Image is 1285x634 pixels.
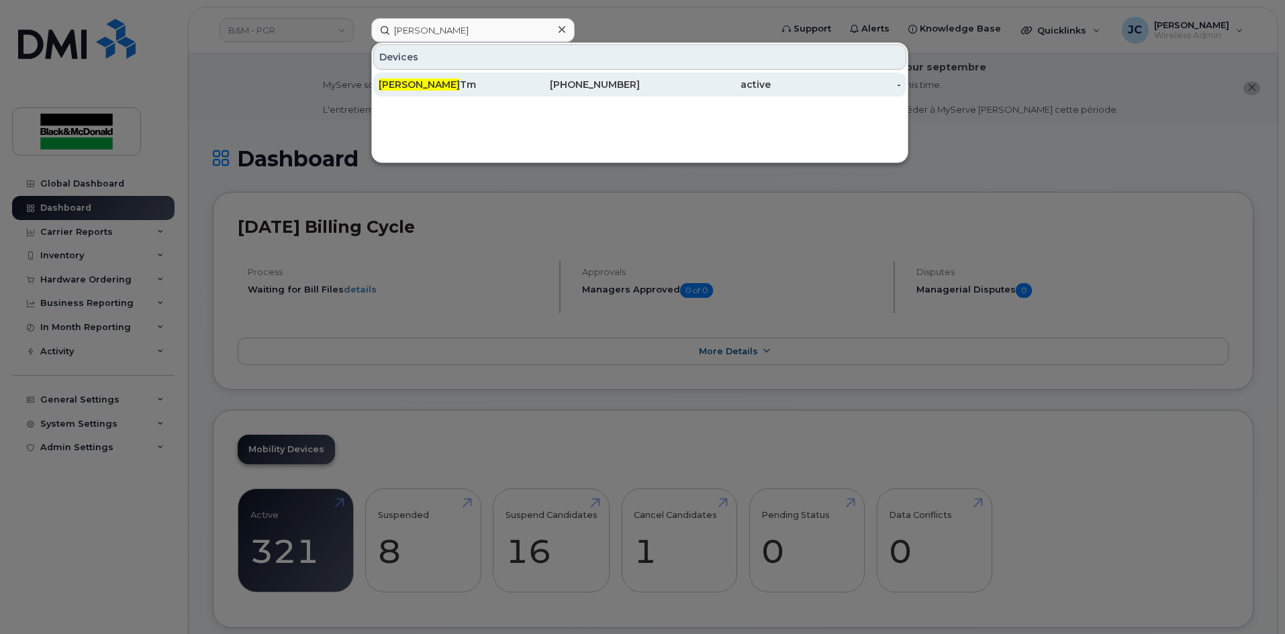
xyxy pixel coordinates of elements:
[771,78,902,91] div: -
[510,78,640,91] div: [PHONE_NUMBER]
[373,44,906,70] div: Devices
[373,72,906,97] a: [PERSON_NAME]Tm[PHONE_NUMBER]active-
[379,78,460,91] span: [PERSON_NAME]
[640,78,771,91] div: active
[379,78,510,91] div: Tm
